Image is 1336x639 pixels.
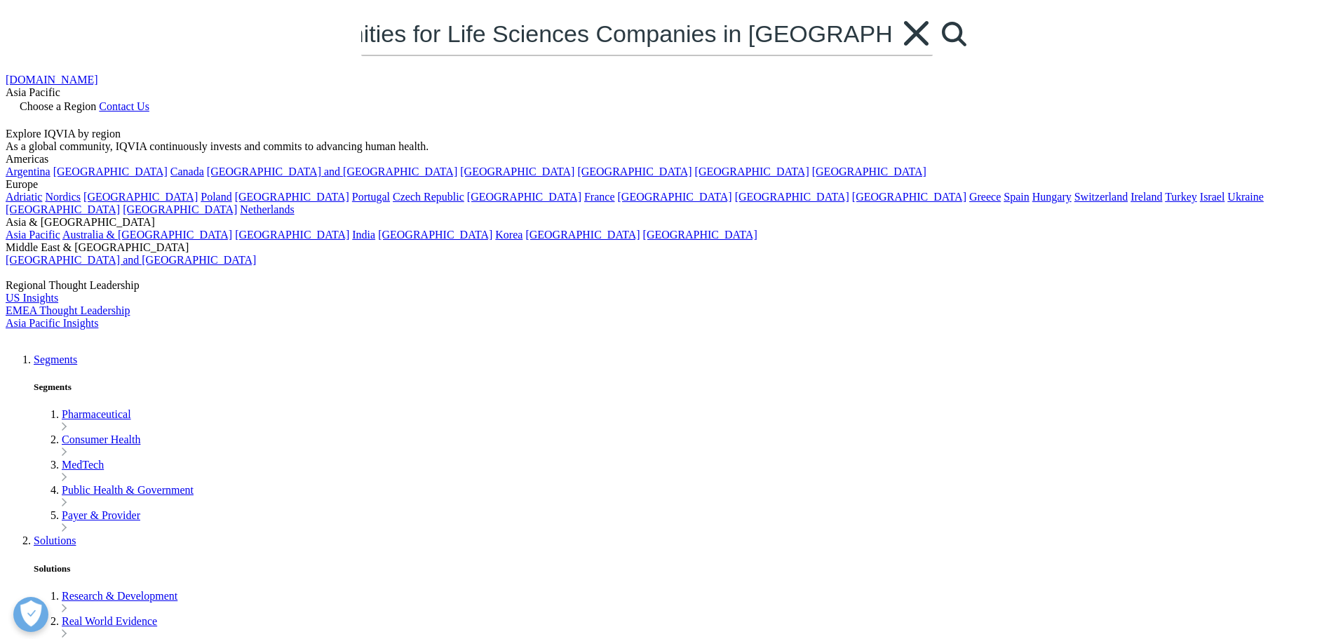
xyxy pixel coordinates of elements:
[83,191,198,203] a: [GEOGRAPHIC_DATA]
[62,459,104,471] a: MedTech
[6,191,42,203] a: Adriatic
[525,229,640,241] a: [GEOGRAPHIC_DATA]
[62,590,177,602] a: Research & Development
[6,153,1330,166] div: Americas
[6,279,1330,292] div: Regional Thought Leadership
[1004,191,1029,203] a: Spain
[1131,191,1162,203] a: Ireland
[34,534,76,546] a: Solutions
[6,166,50,177] a: Argentina
[240,203,294,215] a: Netherlands
[352,191,390,203] a: Portugal
[6,229,60,241] a: Asia Pacific
[393,191,464,203] a: Czech Republic
[577,166,691,177] a: [GEOGRAPHIC_DATA]
[904,21,929,46] svg: Clear
[170,166,204,177] a: Canada
[6,128,1330,140] div: Explore IQVIA by region
[13,597,48,632] button: 개방형 기본 설정
[207,166,457,177] a: [GEOGRAPHIC_DATA] and [GEOGRAPHIC_DATA]
[62,433,140,445] a: Consumer Health
[6,216,1330,229] div: Asia & [GEOGRAPHIC_DATA]
[62,408,131,420] a: Pharmaceutical
[812,166,926,177] a: [GEOGRAPHIC_DATA]
[6,140,1330,153] div: As a global community, IQVIA continuously invests and commits to advancing human health.
[34,382,1330,393] h5: Segments
[942,22,966,46] svg: Search
[53,166,168,177] a: [GEOGRAPHIC_DATA]
[6,292,58,304] a: US Insights
[34,354,77,365] a: Segments
[62,615,157,627] a: Real World Evidence
[933,13,975,55] a: Search
[62,484,194,496] a: Public Health & Government
[1200,191,1225,203] a: Israel
[45,191,81,203] a: Nordics
[735,191,849,203] a: [GEOGRAPHIC_DATA]
[6,203,120,215] a: [GEOGRAPHIC_DATA]
[969,191,1001,203] a: Greece
[123,203,237,215] a: [GEOGRAPHIC_DATA]
[99,100,149,112] a: Contact Us
[352,229,375,241] a: India
[235,229,349,241] a: [GEOGRAPHIC_DATA]
[495,229,522,241] a: Korea
[460,166,574,177] a: [GEOGRAPHIC_DATA]
[1227,191,1264,203] a: Ukraine
[235,191,349,203] a: [GEOGRAPHIC_DATA]
[618,191,732,203] a: [GEOGRAPHIC_DATA]
[6,317,98,329] a: Asia Pacific Insights
[1074,191,1128,203] a: Switzerland
[695,166,809,177] a: [GEOGRAPHIC_DATA]
[6,304,130,316] a: EMEA Thought Leadership
[6,86,1330,99] div: Asia Pacific
[6,254,256,266] a: [GEOGRAPHIC_DATA] and [GEOGRAPHIC_DATA]
[20,100,96,112] span: Choose a Region
[1032,191,1072,203] a: Hungary
[643,229,757,241] a: [GEOGRAPHIC_DATA]
[6,241,1330,254] div: Middle East & [GEOGRAPHIC_DATA]
[584,191,615,203] a: France
[62,509,140,521] a: Payer & Provider
[62,229,232,241] a: Australia & [GEOGRAPHIC_DATA]
[899,13,933,46] div: Clear
[201,191,231,203] a: Poland
[1165,191,1197,203] a: Turkey
[6,178,1330,191] div: Europe
[852,191,966,203] a: [GEOGRAPHIC_DATA]
[6,74,98,86] a: [DOMAIN_NAME]
[378,229,492,241] a: [GEOGRAPHIC_DATA]
[467,191,581,203] a: [GEOGRAPHIC_DATA]
[361,13,893,55] input: Search
[34,563,1330,574] h5: Solutions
